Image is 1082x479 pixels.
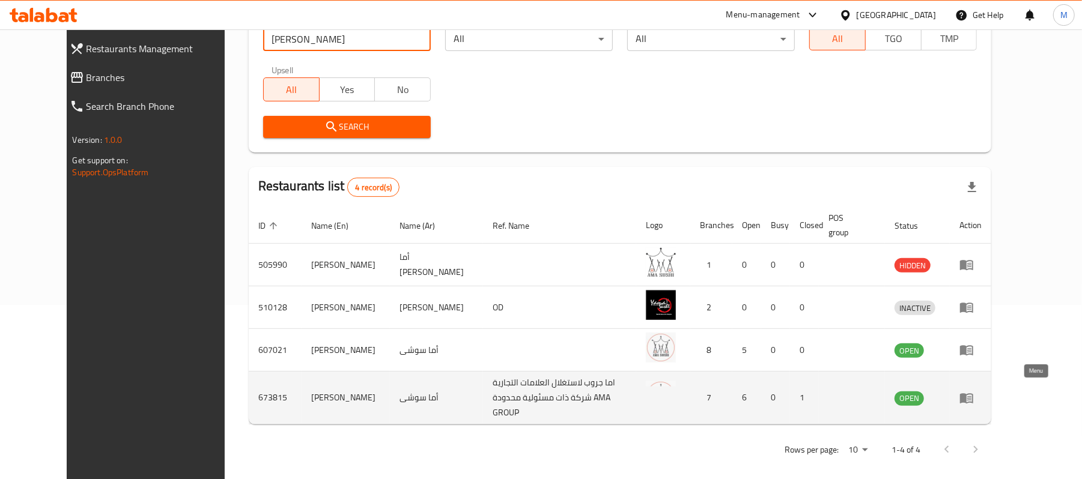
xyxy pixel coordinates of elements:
img: Ama Sushi [646,381,676,411]
td: 0 [732,286,761,329]
span: OPEN [895,344,924,358]
span: INACTIVE [895,301,935,315]
td: [PERSON_NAME] [302,286,390,329]
span: M [1060,8,1068,22]
td: 0 [790,286,819,329]
span: Yes [324,81,371,98]
th: Closed [790,207,819,244]
button: TMP [921,26,977,50]
span: Status [895,218,934,233]
h2: Restaurants list [258,177,400,197]
button: TGO [865,26,922,50]
div: INACTIVE [895,301,935,315]
span: All [269,81,315,98]
div: All [445,27,613,51]
span: Search Branch Phone [87,99,238,113]
td: [PERSON_NAME] [302,244,390,286]
td: 673815 [249,372,302,424]
table: enhanced table [249,207,992,424]
div: HIDDEN [895,258,931,273]
img: Ama Sushi [646,247,676,277]
td: [PERSON_NAME] [390,286,483,329]
span: All [815,30,861,47]
a: Search Branch Phone [60,92,248,121]
th: Branches [690,207,732,244]
a: Restaurants Management [60,34,248,63]
span: Name (Ar) [400,218,451,233]
label: Upsell [272,65,294,74]
td: أما سوشى [390,372,483,424]
th: Logo [636,207,690,244]
span: TGO [871,30,917,47]
span: Branches [87,70,238,85]
td: 1 [790,372,819,424]
span: Get support on: [73,152,128,168]
button: No [374,77,431,101]
input: Search for restaurant name or ID.. [263,27,431,51]
div: Menu-management [726,8,800,22]
td: 0 [732,244,761,286]
td: 6 [732,372,761,424]
button: All [263,77,320,101]
span: POS group [828,211,871,239]
span: Version: [73,132,102,148]
span: 4 record(s) [348,182,399,193]
td: 7 [690,372,732,424]
span: 1.0.0 [104,132,123,148]
td: 0 [761,372,790,424]
th: Busy [761,207,790,244]
button: All [809,26,866,50]
div: Total records count [347,178,400,197]
td: 0 [761,244,790,286]
a: Branches [60,63,248,92]
td: اما جروب لاستغلال العلامات التجارية شركة ذات مسئولية محدودة AMA GROUP [483,372,637,424]
td: 2 [690,286,732,329]
a: Support.OpsPlatform [73,164,149,180]
div: Menu [959,300,982,315]
span: Restaurants Management [87,41,238,56]
button: Search [263,116,431,138]
td: [PERSON_NAME] [302,329,390,372]
span: TMP [926,30,973,47]
div: [GEOGRAPHIC_DATA] [857,8,936,22]
p: Rows per page: [785,442,839,457]
th: Action [950,207,991,244]
span: ID [258,218,281,233]
span: No [380,81,426,98]
span: Name (En) [311,218,364,233]
td: [PERSON_NAME] [302,372,390,424]
span: Search [273,119,421,134]
td: 0 [761,329,790,372]
td: 0 [761,286,790,329]
td: أما سوشى [390,329,483,372]
span: OPEN [895,391,924,405]
td: 8 [690,329,732,372]
span: HIDDEN [895,259,931,273]
td: 607021 [249,329,302,372]
td: 510128 [249,286,302,329]
td: 0 [790,329,819,372]
div: Rows per page: [843,441,872,459]
td: أما [PERSON_NAME] [390,244,483,286]
img: Yama Sushi [646,290,676,320]
td: 5 [732,329,761,372]
td: 505990 [249,244,302,286]
td: 0 [790,244,819,286]
div: Menu [959,258,982,272]
div: All [627,27,795,51]
div: Export file [958,173,986,202]
th: Open [732,207,761,244]
span: Ref. Name [493,218,545,233]
td: OD [483,286,637,329]
div: Menu [959,343,982,357]
td: 1 [690,244,732,286]
p: 1-4 of 4 [892,442,920,457]
button: Yes [319,77,375,101]
img: Ama Sushi [646,333,676,363]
